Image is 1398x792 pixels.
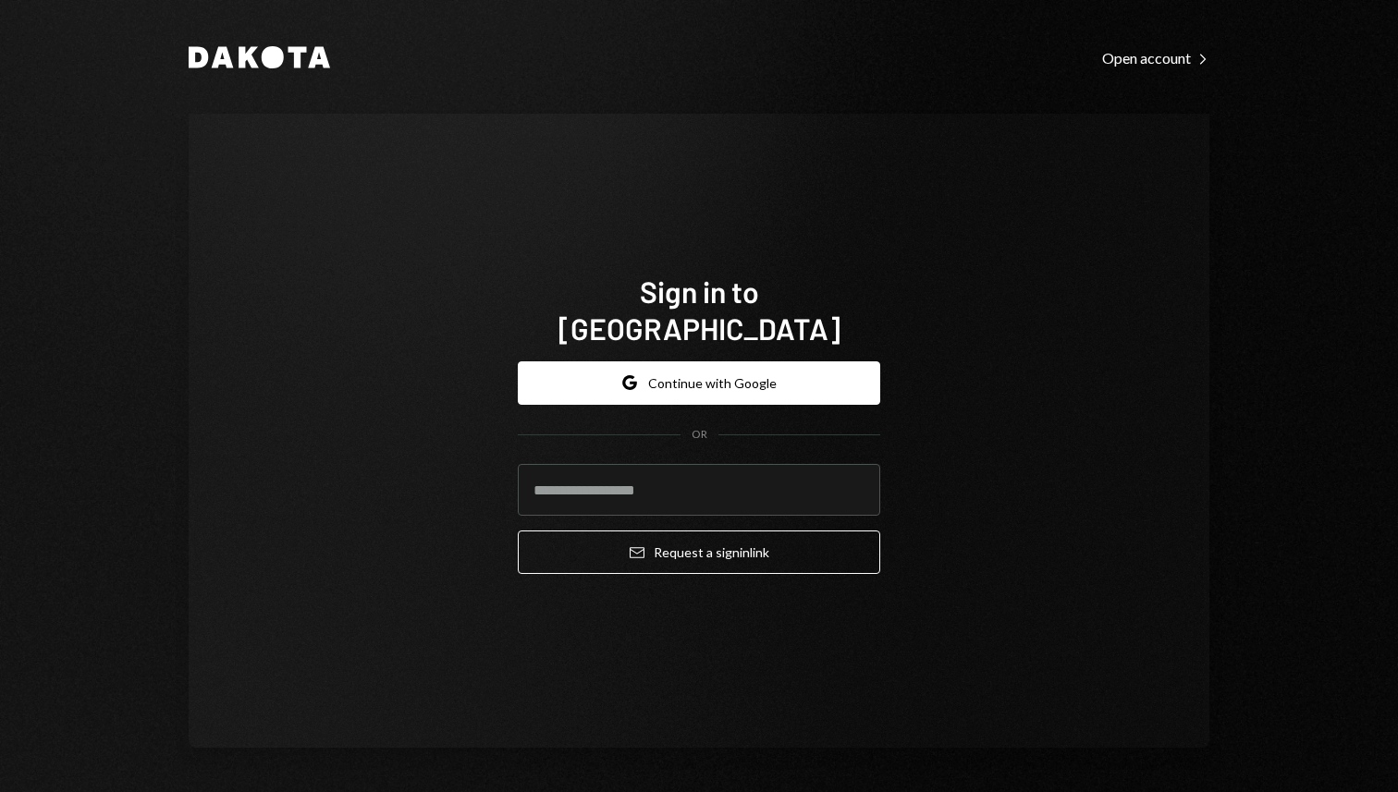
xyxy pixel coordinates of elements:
button: Continue with Google [518,361,880,405]
button: Request a signinlink [518,530,880,574]
a: Open account [1102,47,1209,67]
h1: Sign in to [GEOGRAPHIC_DATA] [518,273,880,347]
div: OR [692,427,707,443]
div: Open account [1102,49,1209,67]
